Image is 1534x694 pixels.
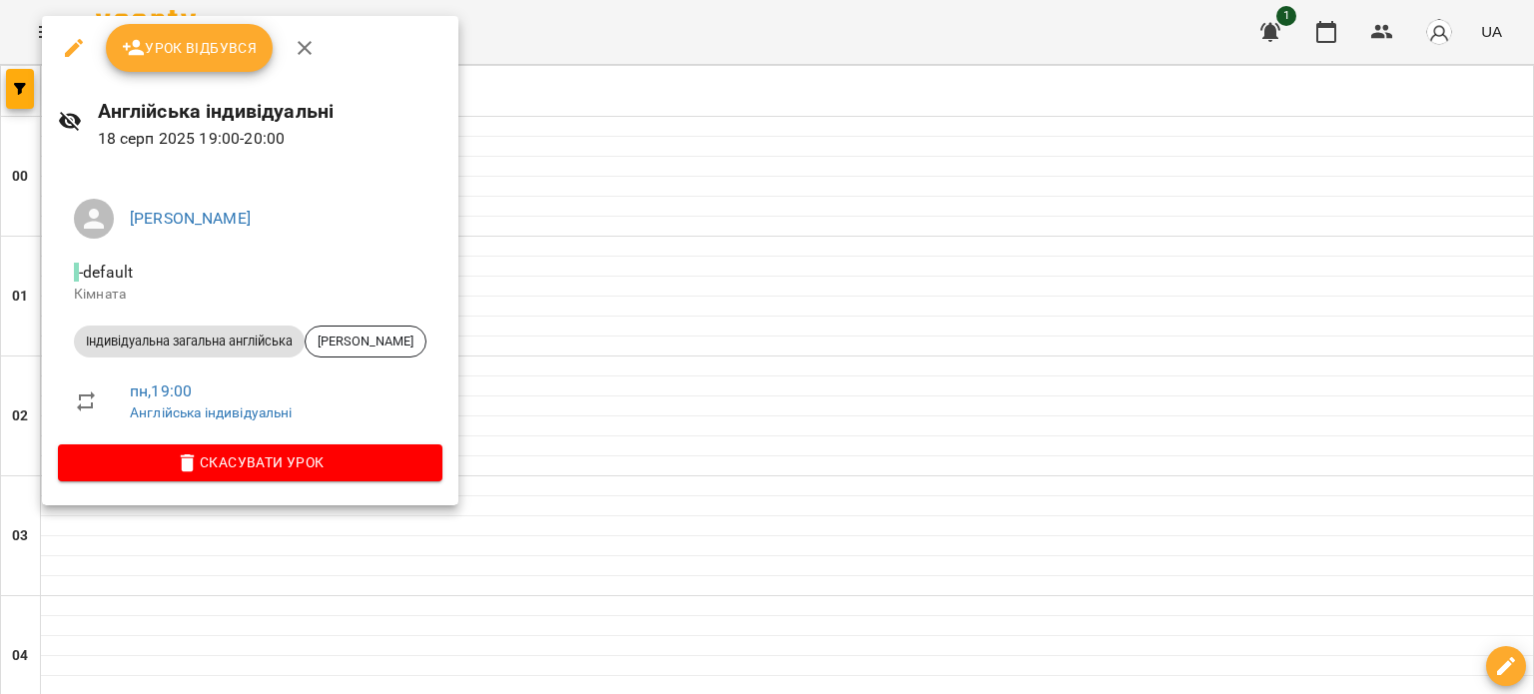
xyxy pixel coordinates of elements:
[130,209,251,228] a: [PERSON_NAME]
[74,263,137,282] span: - default
[130,404,293,420] a: Англійська індивідуальні
[98,127,442,151] p: 18 серп 2025 19:00 - 20:00
[98,96,442,127] h6: Англійська індивідуальні
[106,24,274,72] button: Урок відбувся
[58,444,442,480] button: Скасувати Урок
[74,285,426,305] p: Кімната
[74,450,426,474] span: Скасувати Урок
[74,333,305,350] span: Індивідуальна загальна англійська
[305,326,426,357] div: [PERSON_NAME]
[306,333,425,350] span: [PERSON_NAME]
[122,36,258,60] span: Урок відбувся
[130,381,192,400] a: пн , 19:00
